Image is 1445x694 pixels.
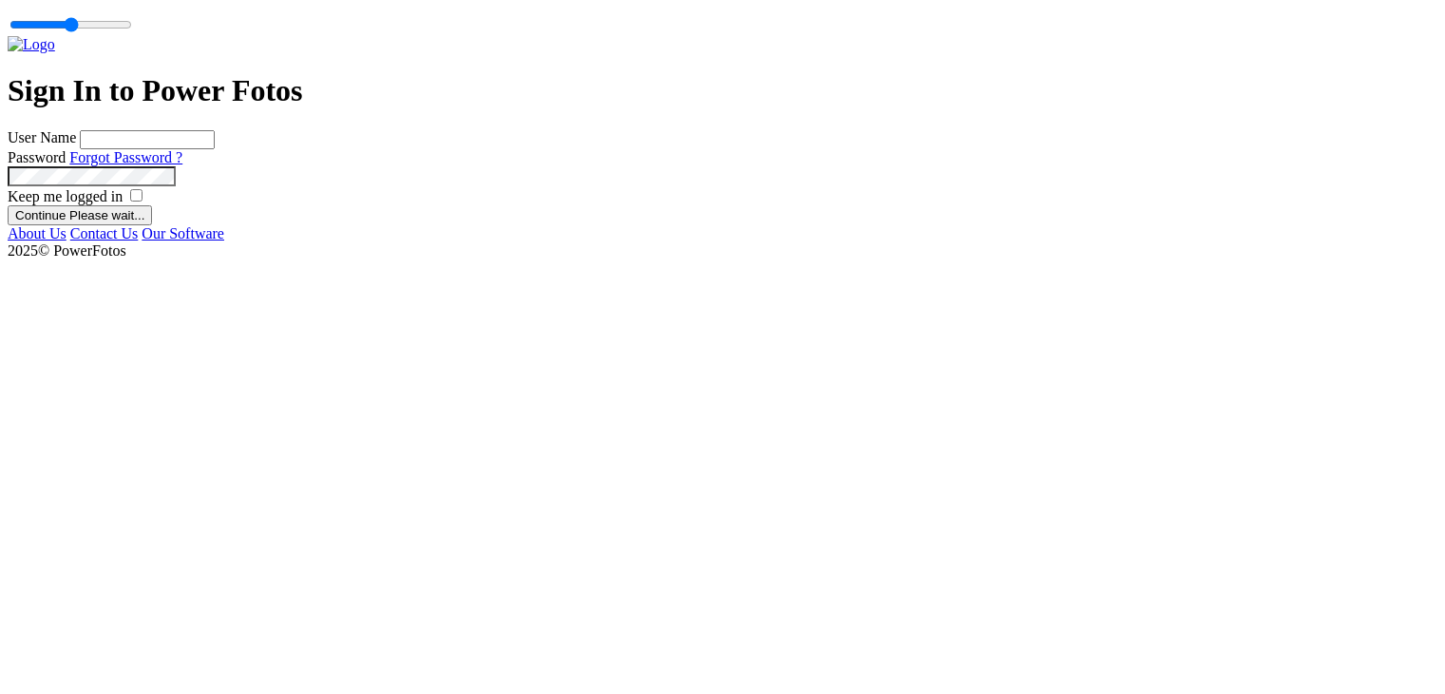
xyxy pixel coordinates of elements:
img: Logo [8,36,55,53]
a: Our Software [142,225,224,241]
a: Forgot Password ? [69,149,182,165]
label: Password [8,149,66,165]
button: Continue Please wait... [8,205,152,225]
a: Contact Us [70,225,139,241]
h1: Sign In to Power Fotos [8,73,1437,108]
span: Please wait... [69,208,144,222]
a: About Us [8,225,67,241]
label: Keep me logged in [8,188,123,204]
span: Continue [15,208,66,222]
div: 2025© PowerFotos [8,242,1437,260]
label: User Name [8,129,76,145]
